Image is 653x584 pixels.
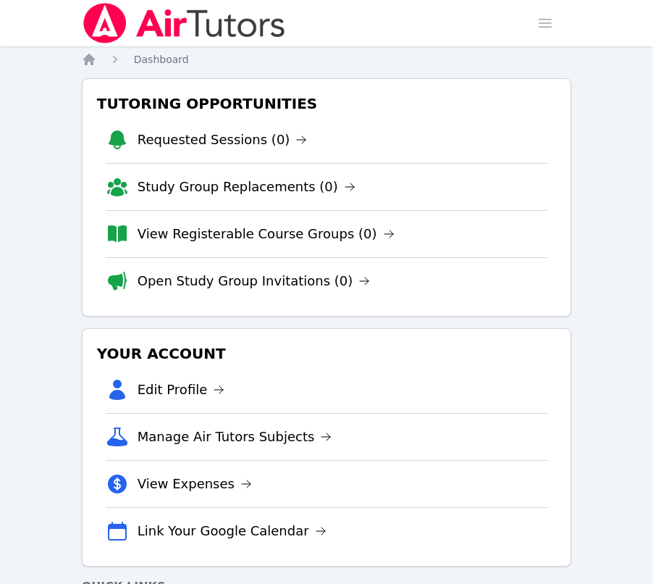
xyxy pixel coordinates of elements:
[138,521,326,541] a: Link Your Google Calendar
[94,91,560,117] h3: Tutoring Opportunities
[134,52,189,67] a: Dashboard
[138,177,355,197] a: Study Group Replacements (0)
[138,271,371,291] a: Open Study Group Invitations (0)
[82,52,572,67] nav: Breadcrumb
[138,380,225,400] a: Edit Profile
[82,3,287,43] img: Air Tutors
[138,474,252,494] a: View Expenses
[138,427,332,447] a: Manage Air Tutors Subjects
[138,130,308,150] a: Requested Sessions (0)
[94,341,560,367] h3: Your Account
[134,54,189,65] span: Dashboard
[138,224,395,244] a: View Registerable Course Groups (0)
